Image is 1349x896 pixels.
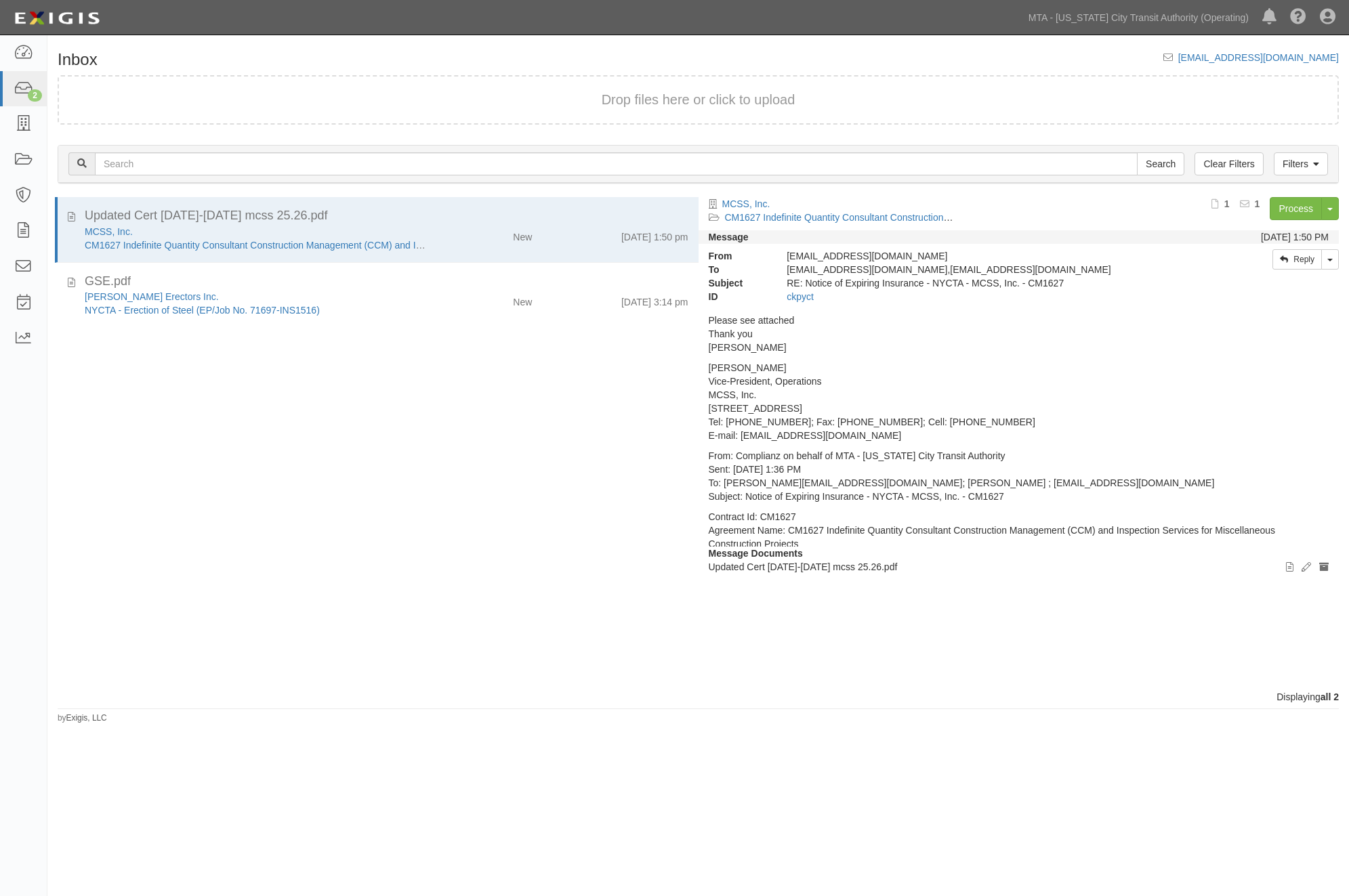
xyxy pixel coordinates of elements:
a: Clear Filters [1195,152,1263,175]
strong: Message Documents [709,548,803,559]
small: by [58,712,107,724]
a: CM1627 Indefinite Quantity Consultant Construction Management (CCM) and Inspection Services for M... [725,212,1305,223]
div: MCSS, Inc. [85,225,428,238]
a: NYCTA - Erection of Steel (EP/Job No. 71697-INS1516) [85,305,320,316]
a: MCSS, Inc. [722,198,770,209]
i: Archive document [1319,563,1329,572]
a: Reply [1272,249,1322,270]
a: Process [1270,197,1322,220]
i: Help Center - Complianz [1290,9,1306,26]
div: Gabriel Steel Erectors Inc. [85,290,428,303]
b: 1 [1255,198,1260,209]
a: Exigis, LLC [66,713,107,723]
a: MCSS, Inc. [85,226,133,237]
p: Contract Id: CM1627 Agreement Name: CM1627 Indefinite Quantity Consultant Construction Management... [709,510,1329,551]
i: Edit document [1302,563,1311,572]
b: 1 [1224,198,1230,209]
b: all 2 [1321,691,1339,702]
input: Search [1137,152,1184,175]
a: [PERSON_NAME] Erectors Inc. [85,291,219,302]
p: From: Complianz on behalf of MTA - [US_STATE] City Transit Authority Sent: [DATE] 1:36 PM To: [PE... [709,449,1329,503]
i: View [1286,563,1293,572]
h1: Inbox [58,51,98,68]
div: 2 [28,89,42,102]
div: CM1627 Indefinite Quantity Consultant Construction Management (CCM) and Inspection Services for M... [85,238,428,252]
div: GSE.pdf [85,273,688,291]
p: Please see attached Thank you [PERSON_NAME] [709,314,1329,354]
div: [DATE] 3:14 pm [621,290,688,309]
strong: Message [709,232,749,242]
a: ckpyct [787,291,814,302]
div: Displaying [47,690,1349,704]
div: New [513,225,532,244]
a: [EMAIL_ADDRESS][DOMAIN_NAME] [1178,52,1339,63]
div: agreement-ayhtyj@mtato.complianz.com,MSMCertsCM@epicbrokers.com [776,263,1168,276]
a: MTA - [US_STATE] City Transit Authority (Operating) [1022,4,1255,31]
div: RE: Notice of Expiring Insurance - NYCTA - MCSS, Inc. - CM1627 [776,276,1168,290]
div: NYCTA - Erection of Steel (EP/Job No. 71697-INS1516) [85,303,428,317]
strong: Subject [699,276,777,290]
img: Logo [10,6,104,30]
strong: ID [699,290,777,303]
a: Filters [1274,152,1328,175]
div: Updated Cert 1627-1632 mcss 25.26.pdf [85,207,688,225]
strong: To [699,263,777,276]
div: New [513,290,532,309]
div: [DATE] 1:50 pm [621,225,688,244]
input: Search [95,152,1138,175]
div: [EMAIL_ADDRESS][DOMAIN_NAME] [776,249,1168,263]
p: [PERSON_NAME] Vice-President, Operations MCSS, Inc. [STREET_ADDRESS] Tel: [PHONE_NUMBER]; Fax: [P... [709,361,1329,442]
span: Drop files here or click to upload [602,92,795,107]
strong: From [699,249,777,263]
a: CM1627 Indefinite Quantity Consultant Construction Management (CCM) and Inspection Services for M... [85,240,665,251]
p: Updated Cert [DATE]-[DATE] mcss 25.26.pdf [709,560,1329,574]
div: [DATE] 1:50 PM [1261,230,1329,244]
